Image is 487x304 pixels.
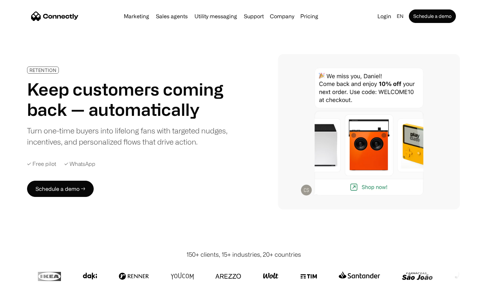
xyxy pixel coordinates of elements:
[409,9,456,23] a: Schedule a demo
[29,68,56,73] div: RETENTION
[397,11,403,21] div: en
[186,250,301,259] div: 150+ clients, 15+ industries, 20+ countries
[270,11,294,21] div: Company
[7,292,41,302] aside: Language selected: English
[153,14,190,19] a: Sales agents
[241,14,266,19] a: Support
[121,14,152,19] a: Marketing
[192,14,240,19] a: Utility messaging
[298,14,321,19] a: Pricing
[64,161,95,167] div: ✓ WhatsApp
[27,181,94,197] a: Schedule a demo →
[14,292,41,302] ul: Language list
[375,11,394,21] a: Login
[27,125,233,147] div: Turn one-time buyers into lifelong fans with targeted nudges, incentives, and personalized flows ...
[27,79,233,120] h1: Keep customers coming back — automatically
[27,161,56,167] div: ✓ Free pilot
